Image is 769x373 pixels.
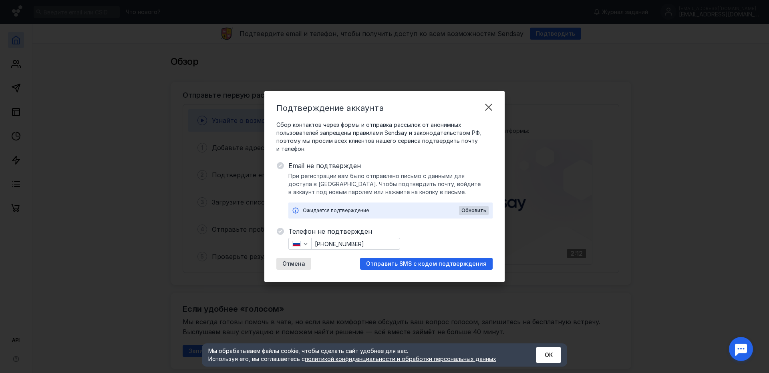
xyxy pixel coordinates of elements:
[360,258,493,270] button: Отправить SMS с кодом подтверждения
[276,258,311,270] button: Отмена
[276,121,493,153] span: Сбор контактов через формы и отправка рассылок от анонимных пользователей запрещены правилами Sen...
[276,103,384,113] span: Подтверждение аккаунта
[536,347,561,363] button: ОК
[208,347,517,363] div: Мы обрабатываем файлы cookie, чтобы сделать сайт удобнее для вас. Используя его, вы соглашаетесь c
[282,261,305,267] span: Отмена
[288,161,493,170] span: Email не подтвержден
[288,227,493,236] span: Телефон не подтвержден
[366,261,487,267] span: Отправить SMS с кодом подтверждения
[305,355,496,362] a: политикой конфиденциальности и обработки персональных данных
[461,208,486,213] span: Обновить
[459,206,489,215] button: Обновить
[288,172,493,196] span: При регистрации вам было отправлено письмо с данными для доступа в [GEOGRAPHIC_DATA]. Чтобы подтв...
[303,207,459,215] div: Ожидается подтверждение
